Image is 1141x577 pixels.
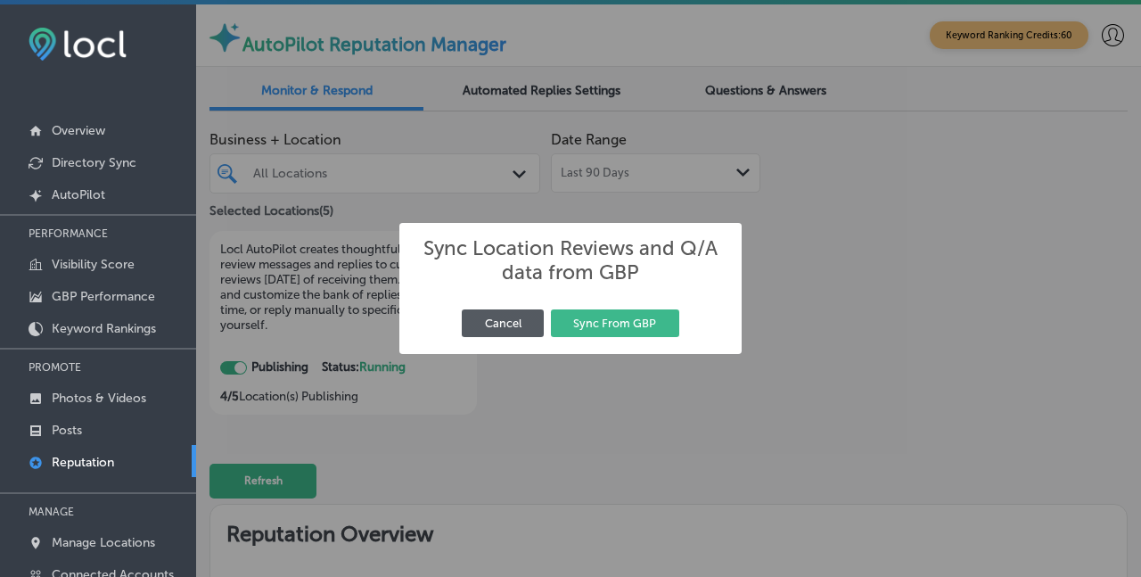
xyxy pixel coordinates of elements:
[52,535,155,550] p: Manage Locations
[52,155,136,170] p: Directory Sync
[52,187,105,202] p: AutoPilot
[29,28,127,61] img: fda3e92497d09a02dc62c9cd864e3231.png
[462,309,544,337] button: Cancel
[52,257,135,272] p: Visibility Score
[52,321,156,336] p: Keyword Rankings
[52,391,146,406] p: Photos & Videos
[52,289,155,304] p: GBP Performance
[52,423,82,438] p: Posts
[52,455,114,470] p: Reputation
[52,123,105,138] p: Overview
[413,236,728,284] h2: Sync Location Reviews and Q/A data from GBP
[551,309,679,337] button: Sync From GBP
